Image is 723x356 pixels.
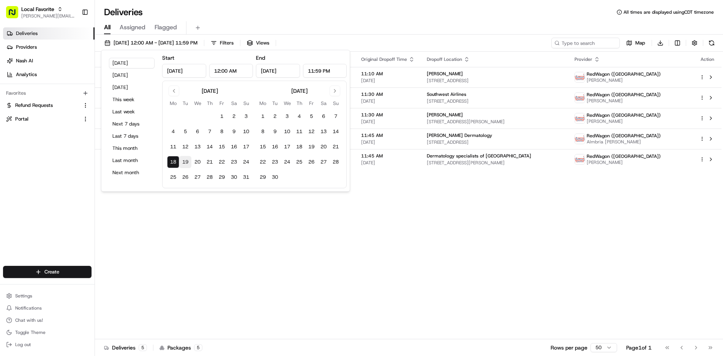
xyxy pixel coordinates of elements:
span: [STREET_ADDRESS][PERSON_NAME] [427,119,562,125]
span: Portal [15,116,28,122]
button: 11 [293,126,305,138]
button: 10 [281,126,293,138]
a: Portal [6,116,79,122]
img: time_to_eat_nevada_logo [575,113,585,123]
input: Clear [20,49,125,57]
th: Thursday [204,99,216,107]
span: Chat with us! [15,317,43,323]
button: 4 [167,126,179,138]
span: 11:45 AM [361,153,415,159]
span: Deliveries [16,30,38,37]
span: Toggle Theme [15,329,46,335]
button: 25 [167,171,179,183]
button: 26 [179,171,191,183]
span: [PERSON_NAME] [427,112,463,118]
button: 30 [269,171,281,183]
span: Nash AI [16,57,33,64]
button: Views [243,38,273,48]
th: Friday [216,99,228,107]
span: [STREET_ADDRESS] [427,139,562,145]
a: Analytics [3,68,95,81]
button: 24 [281,156,293,168]
button: 31 [240,171,252,183]
button: 3 [240,110,252,122]
button: 1 [216,110,228,122]
button: 17 [281,141,293,153]
button: [DATE] 12:00 AM - [DATE] 11:59 PM [101,38,201,48]
th: Wednesday [281,99,293,107]
button: 27 [191,171,204,183]
span: RedWagon ([GEOGRAPHIC_DATA]) [587,92,661,98]
button: Refund Requests [3,99,92,111]
span: Dropoff Location [427,56,462,62]
button: 14 [330,126,342,138]
span: Pylon [76,189,92,194]
th: Wednesday [191,99,204,107]
button: Notifications [3,303,92,313]
button: Go to next month [330,86,340,96]
button: Local Favorite[PERSON_NAME][EMAIL_ADDRESS][DOMAIN_NAME] [3,3,79,21]
button: See all [118,97,138,106]
button: 30 [228,171,240,183]
input: Type to search [551,38,620,48]
span: [PERSON_NAME] [587,77,661,83]
button: Log out [3,339,92,350]
button: 8 [257,126,269,138]
img: time_to_eat_nevada_logo [575,72,585,82]
span: Provider [575,56,592,62]
button: 10 [240,126,252,138]
p: Welcome 👋 [8,30,138,43]
label: Start [162,54,174,61]
th: Friday [305,99,317,107]
button: Settings [3,291,92,301]
button: 26 [305,156,317,168]
button: 16 [228,141,240,153]
a: Providers [3,41,95,53]
span: [DATE] [361,78,415,84]
button: 23 [228,156,240,168]
p: Rows per page [551,344,587,351]
img: 1732323095091-59ea418b-cfe3-43c8-9ae0-d0d06d6fd42c [16,73,30,86]
div: 📗 [8,171,14,177]
span: 11:30 AM [361,112,415,118]
span: [STREET_ADDRESS] [427,98,562,104]
button: This month [109,143,155,154]
button: [DATE] [109,58,155,68]
button: Go to previous month [169,86,179,96]
button: Refresh [706,38,717,48]
img: Grace Nketiah [8,131,20,143]
span: Assigned [120,23,145,32]
button: 9 [228,126,240,138]
img: time_to_eat_nevada_logo [575,154,585,164]
span: [PERSON_NAME] [24,138,62,145]
span: [PERSON_NAME] [587,159,661,165]
input: Time [303,64,347,78]
span: • [63,138,66,145]
div: [DATE] [291,87,308,95]
button: 3 [281,110,293,122]
span: All times are displayed using CDT timezone [624,9,714,15]
span: [DATE] [361,160,415,166]
button: 2 [269,110,281,122]
span: [PERSON_NAME] [587,118,661,124]
span: [STREET_ADDRESS][PERSON_NAME] [427,160,562,166]
div: Favorites [3,87,92,99]
button: 5 [179,126,191,138]
span: Create [44,269,59,275]
button: 18 [293,141,305,153]
span: RedWagon ([GEOGRAPHIC_DATA]) [587,71,661,77]
span: API Documentation [72,170,122,178]
img: time_to_eat_nevada_logo [575,93,585,103]
span: [DATE] 12:00 AM - [DATE] 11:59 PM [114,40,197,46]
button: 8 [216,126,228,138]
span: [PERSON_NAME] [427,71,463,77]
div: Start new chat [34,73,125,80]
button: 20 [191,156,204,168]
button: Toggle Theme [3,327,92,338]
span: [DATE] [361,119,415,125]
span: Flagged [155,23,177,32]
div: 5 [139,344,147,351]
button: Create [3,266,92,278]
button: Last month [109,155,155,166]
button: This week [109,94,155,105]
